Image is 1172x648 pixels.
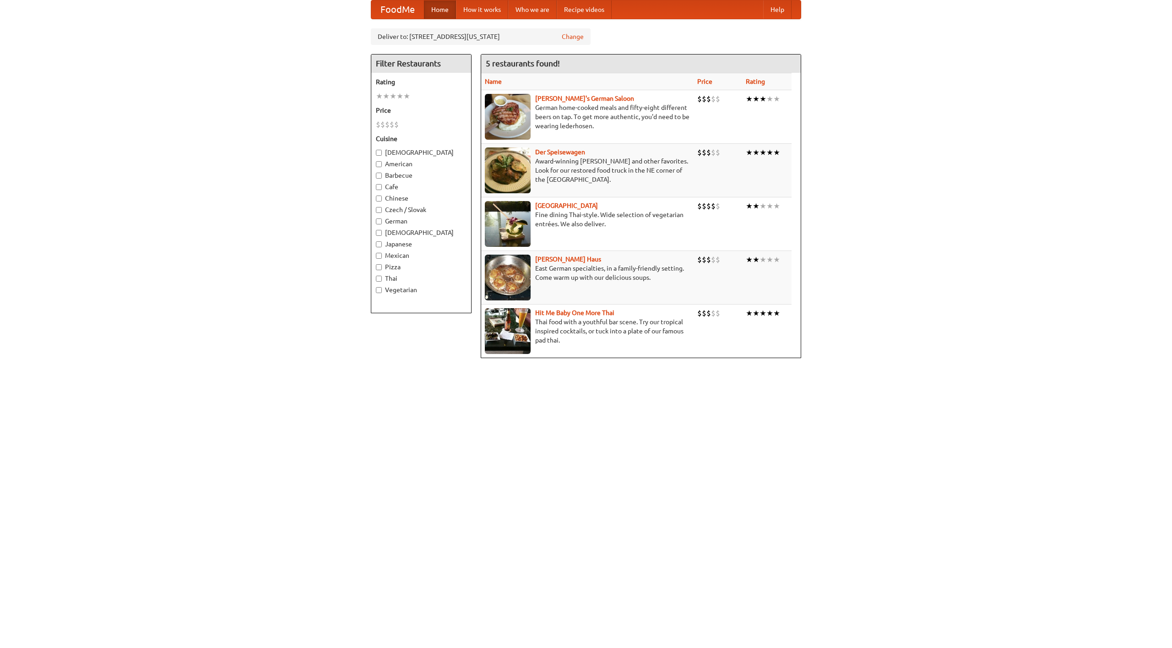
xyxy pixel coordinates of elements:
h4: Filter Restaurants [371,54,471,73]
a: Change [562,32,584,41]
li: ★ [760,147,766,158]
img: speisewagen.jpg [485,147,531,193]
label: Japanese [376,240,467,249]
input: Cafe [376,184,382,190]
li: $ [702,308,706,318]
p: Thai food with a youthful bar scene. Try our tropical inspired cocktails, or tuck into a plate of... [485,317,690,345]
li: ★ [746,201,753,211]
li: ★ [383,91,390,101]
h5: Rating [376,77,467,87]
li: ★ [766,308,773,318]
p: Fine dining Thai-style. Wide selection of vegetarian entrées. We also deliver. [485,210,690,229]
label: Barbecue [376,171,467,180]
li: $ [706,94,711,104]
li: $ [711,255,716,265]
input: American [376,161,382,167]
input: Japanese [376,241,382,247]
li: $ [706,255,711,265]
li: $ [697,201,702,211]
li: $ [376,120,380,130]
li: $ [390,120,394,130]
li: ★ [396,91,403,101]
li: $ [711,147,716,158]
li: ★ [766,255,773,265]
li: $ [697,255,702,265]
input: German [376,218,382,224]
li: ★ [766,147,773,158]
ng-pluralize: 5 restaurants found! [486,59,560,68]
li: ★ [746,147,753,158]
li: $ [716,147,720,158]
label: Czech / Slovak [376,205,467,214]
a: Rating [746,78,765,85]
li: $ [716,308,720,318]
a: Who we are [508,0,557,19]
b: Hit Me Baby One More Thai [535,309,614,316]
li: $ [706,147,711,158]
li: $ [702,201,706,211]
a: [GEOGRAPHIC_DATA] [535,202,598,209]
li: ★ [773,94,780,104]
input: Czech / Slovak [376,207,382,213]
li: ★ [390,91,396,101]
li: ★ [753,147,760,158]
li: ★ [760,255,766,265]
a: Help [763,0,792,19]
p: German home-cooked meals and fifty-eight different beers on tap. To get more authentic, you'd nee... [485,103,690,131]
li: ★ [746,94,753,104]
label: [DEMOGRAPHIC_DATA] [376,148,467,157]
li: $ [385,120,390,130]
a: How it works [456,0,508,19]
input: Vegetarian [376,287,382,293]
input: [DEMOGRAPHIC_DATA] [376,150,382,156]
a: [PERSON_NAME] Haus [535,256,601,263]
li: $ [716,94,720,104]
p: Award-winning [PERSON_NAME] and other favorites. Look for our restored food truck in the NE corne... [485,157,690,184]
input: Barbecue [376,173,382,179]
li: $ [697,147,702,158]
li: $ [706,308,711,318]
label: Thai [376,274,467,283]
li: $ [711,308,716,318]
li: $ [711,94,716,104]
a: Home [424,0,456,19]
li: ★ [746,308,753,318]
li: $ [716,201,720,211]
li: ★ [746,255,753,265]
li: ★ [753,255,760,265]
img: satay.jpg [485,201,531,247]
a: FoodMe [371,0,424,19]
li: ★ [773,255,780,265]
li: ★ [773,201,780,211]
input: Chinese [376,196,382,201]
label: Vegetarian [376,285,467,294]
li: ★ [753,94,760,104]
a: Price [697,78,712,85]
li: ★ [376,91,383,101]
input: Pizza [376,264,382,270]
a: Der Speisewagen [535,148,585,156]
li: ★ [766,94,773,104]
li: ★ [760,201,766,211]
label: Chinese [376,194,467,203]
label: Mexican [376,251,467,260]
input: Thai [376,276,382,282]
li: $ [702,255,706,265]
input: Mexican [376,253,382,259]
a: Name [485,78,502,85]
b: [PERSON_NAME]'s German Saloon [535,95,634,102]
li: $ [716,255,720,265]
h5: Cuisine [376,134,467,143]
img: babythai.jpg [485,308,531,354]
label: Pizza [376,262,467,272]
li: ★ [760,94,766,104]
img: esthers.jpg [485,94,531,140]
a: Recipe videos [557,0,612,19]
li: ★ [753,201,760,211]
li: $ [697,94,702,104]
h5: Price [376,106,467,115]
label: [DEMOGRAPHIC_DATA] [376,228,467,237]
